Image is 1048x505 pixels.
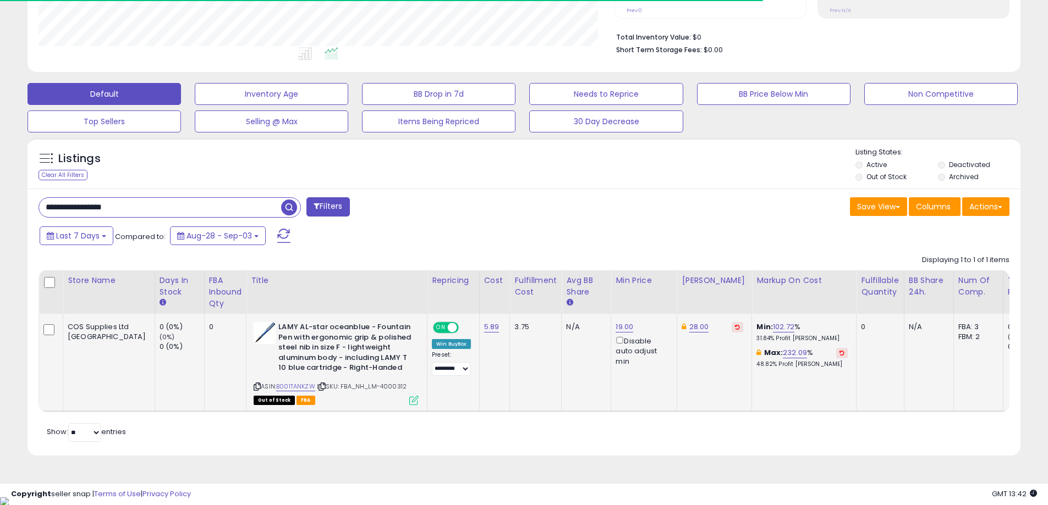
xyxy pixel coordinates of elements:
small: (0%) [1008,332,1023,341]
div: Preset: [432,351,471,376]
div: Avg BB Share [566,275,606,298]
h5: Listings [58,151,101,167]
span: 2025-09-11 13:42 GMT [992,489,1037,499]
div: BB Share 24h. [909,275,949,298]
div: [PERSON_NAME] [682,275,747,286]
span: Compared to: [115,231,166,242]
div: Min Price [616,275,672,286]
div: Markup on Cost [756,275,852,286]
button: Last 7 Days [40,226,113,245]
div: Disable auto adjust min [616,335,668,367]
div: 0 [209,322,238,332]
strong: Copyright [11,489,51,499]
span: FBA [297,396,315,405]
button: Filters [306,197,349,217]
span: All listings that are currently out of stock and unavailable for purchase on Amazon [254,396,295,405]
span: OFF [457,323,475,332]
small: Avg BB Share. [566,298,573,308]
b: Min: [756,321,773,332]
div: 0 (0%) [160,342,204,352]
a: 28.00 [689,321,709,332]
div: COS Supplies Ltd [GEOGRAPHIC_DATA] [68,322,146,342]
div: ASIN: [254,322,419,403]
button: Columns [909,197,961,216]
button: Top Sellers [28,110,181,132]
div: 0 [861,322,895,332]
a: 102.72 [773,321,794,332]
button: Save View [850,197,907,216]
b: Total Inventory Value: [616,32,691,42]
label: Active [866,160,887,169]
div: Days In Stock [160,275,200,298]
small: Days In Stock. [160,298,166,308]
button: Actions [962,197,1009,216]
button: Aug-28 - Sep-03 [170,226,266,245]
label: Archived [949,172,979,181]
button: Non Competitive [864,83,1018,105]
a: Terms of Use [94,489,141,499]
div: seller snap | | [11,489,191,500]
a: B001TANKZW [276,382,315,391]
div: Fulfillment Cost [514,275,557,298]
a: Privacy Policy [142,489,191,499]
div: Win BuyBox [432,339,471,349]
div: Repricing [432,275,475,286]
div: FBA: 3 [958,322,995,332]
div: Title [251,275,423,286]
p: 48.82% Profit [PERSON_NAME] [756,360,848,368]
div: Cost [484,275,506,286]
b: LAMY AL-star oceanblue - Fountain Pen with ergonomic grip & polished steel nib in size F - lightw... [278,322,412,376]
p: Listing States: [855,147,1020,158]
span: $0.00 [704,45,723,55]
button: 30 Day Decrease [529,110,683,132]
div: Store Name [68,275,150,286]
a: 19.00 [616,321,633,332]
div: Fulfillable Quantity [861,275,899,298]
b: Max: [764,347,783,358]
label: Out of Stock [866,172,907,181]
li: $0 [616,30,1001,43]
div: % [756,322,848,342]
div: Total Rev. [1008,275,1048,298]
div: Num of Comp. [958,275,998,298]
span: Columns [916,201,951,212]
span: ON [434,323,448,332]
button: BB Drop in 7d [362,83,515,105]
div: FBA inbound Qty [209,275,242,309]
span: Show: entries [47,426,126,437]
button: Inventory Age [195,83,348,105]
button: Default [28,83,181,105]
th: The percentage added to the cost of goods (COGS) that forms the calculator for Min & Max prices. [752,270,857,314]
small: Prev: N/A [830,7,851,14]
div: FBM: 2 [958,332,995,342]
label: Deactivated [949,160,990,169]
div: 3.75 [514,322,553,332]
small: (0%) [160,332,175,341]
a: 5.89 [484,321,500,332]
p: 31.84% Profit [PERSON_NAME] [756,335,848,342]
span: | SKU: FBA_NH_LM-4000312 [317,382,407,391]
small: Prev: 0 [627,7,642,14]
button: Needs to Reprice [529,83,683,105]
img: 41zmEpZpLPL._SL40_.jpg [254,322,276,344]
div: % [756,348,848,368]
button: Items Being Repriced [362,110,515,132]
a: 232.09 [783,347,807,358]
span: Last 7 Days [56,230,100,241]
div: Displaying 1 to 1 of 1 items [922,255,1009,265]
div: Clear All Filters [39,170,87,180]
div: N/A [909,322,945,332]
button: BB Price Below Min [697,83,851,105]
button: Selling @ Max [195,110,348,132]
b: Short Term Storage Fees: [616,45,702,54]
div: 0 (0%) [160,322,204,332]
span: Aug-28 - Sep-03 [186,230,252,241]
div: N/A [566,322,602,332]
